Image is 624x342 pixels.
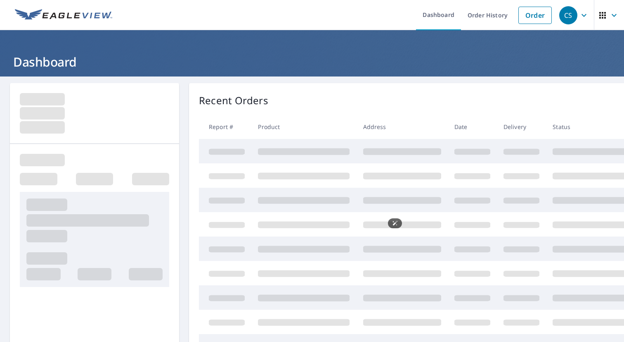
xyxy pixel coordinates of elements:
th: Address [357,115,448,139]
th: Date [448,115,497,139]
th: Delivery [497,115,546,139]
th: Report # [199,115,251,139]
img: EV Logo [15,9,112,22]
h1: Dashboard [10,53,614,70]
div: CS [559,6,577,24]
a: Order [518,7,552,24]
th: Product [251,115,356,139]
p: Recent Orders [199,93,268,108]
